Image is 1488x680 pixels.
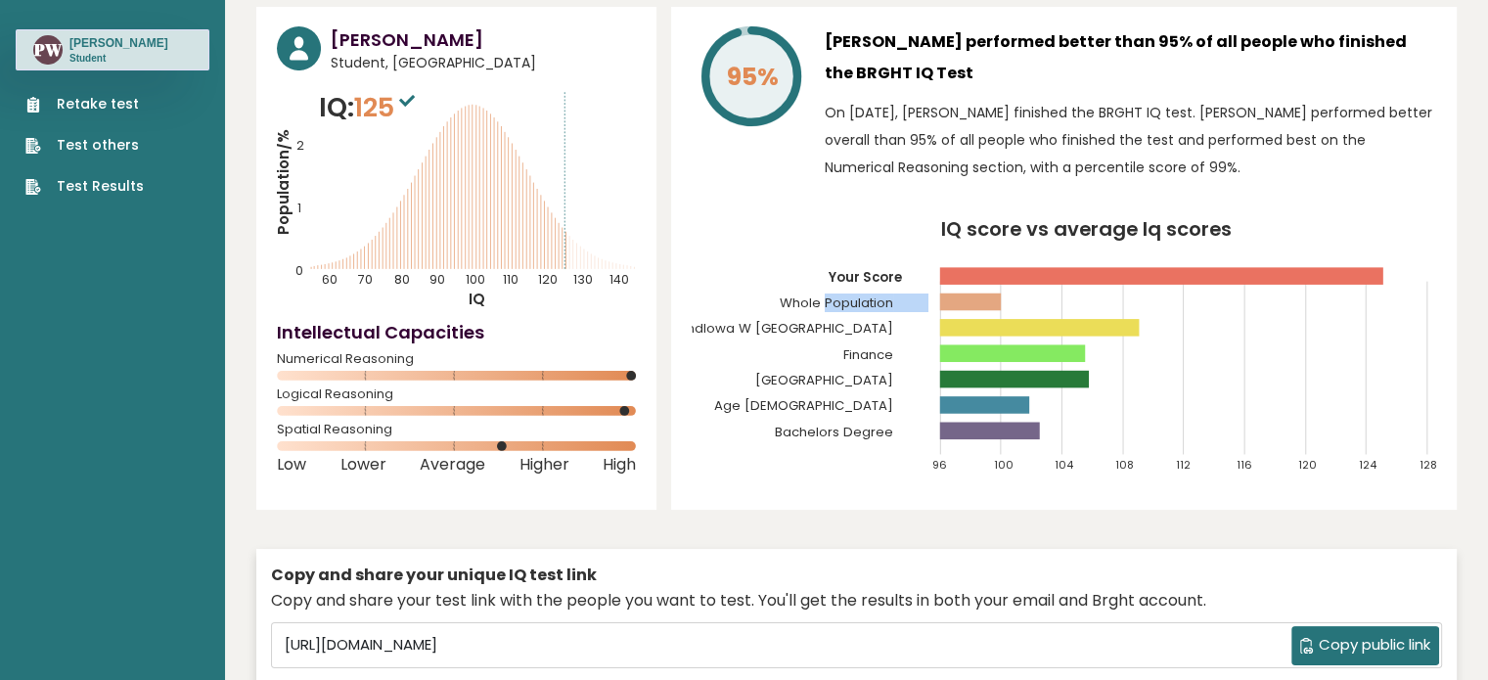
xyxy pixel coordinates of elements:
[519,461,569,469] span: Higher
[25,135,144,156] a: Test others
[1319,634,1430,657] span: Copy public link
[319,88,420,127] p: IQ:
[296,137,304,154] tspan: 2
[429,271,445,288] tspan: 90
[932,457,947,473] tspan: 96
[603,461,636,469] span: High
[1359,457,1377,473] tspan: 124
[277,319,636,345] h4: Intellectual Capacities
[609,271,629,288] tspan: 140
[503,271,519,288] tspan: 110
[941,215,1232,243] tspan: IQ score vs average Iq scores
[69,52,168,66] p: Student
[295,262,303,279] tspan: 0
[993,457,1013,473] tspan: 100
[331,53,636,73] span: Student, [GEOGRAPHIC_DATA]
[358,271,373,288] tspan: 70
[297,200,301,216] tspan: 1
[1291,626,1439,665] button: Copy public link
[25,176,144,197] a: Test Results
[1055,457,1074,473] tspan: 104
[573,271,593,288] tspan: 130
[271,564,1442,587] div: Copy and share your unique IQ test link
[277,461,306,469] span: Low
[714,396,893,415] tspan: Age [DEMOGRAPHIC_DATA]
[394,271,410,288] tspan: 80
[828,268,902,287] tspan: Your Score
[1237,457,1252,473] tspan: 116
[469,289,485,309] tspan: IQ
[843,345,893,364] tspan: Finance
[1420,457,1437,473] tspan: 128
[33,38,63,61] text: PW
[277,390,636,398] span: Logical Reasoning
[271,589,1442,612] div: Copy and share your test link with the people you want to test. You'll get the results in both yo...
[277,426,636,433] span: Spatial Reasoning
[570,319,893,338] tspan: Szkola Glówna Handlowa W [GEOGRAPHIC_DATA]
[538,271,558,288] tspan: 120
[25,94,144,114] a: Retake test
[277,355,636,363] span: Numerical Reasoning
[727,60,779,94] tspan: 95%
[775,423,893,441] tspan: Bachelors Degree
[69,35,168,51] h3: [PERSON_NAME]
[755,371,893,389] tspan: [GEOGRAPHIC_DATA]
[1176,457,1191,473] tspan: 112
[273,129,293,235] tspan: Population/%
[323,271,338,288] tspan: 60
[420,461,485,469] span: Average
[825,26,1436,89] h3: [PERSON_NAME] performed better than 95% of all people who finished the BRGHT IQ Test
[466,271,485,288] tspan: 100
[780,294,893,312] tspan: Whole Population
[1297,457,1316,473] tspan: 120
[340,461,386,469] span: Lower
[1115,457,1134,473] tspan: 108
[825,99,1436,181] p: On [DATE], [PERSON_NAME] finished the BRGHT IQ test. [PERSON_NAME] performed better overall than ...
[331,26,636,53] h3: [PERSON_NAME]
[354,89,420,125] span: 125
